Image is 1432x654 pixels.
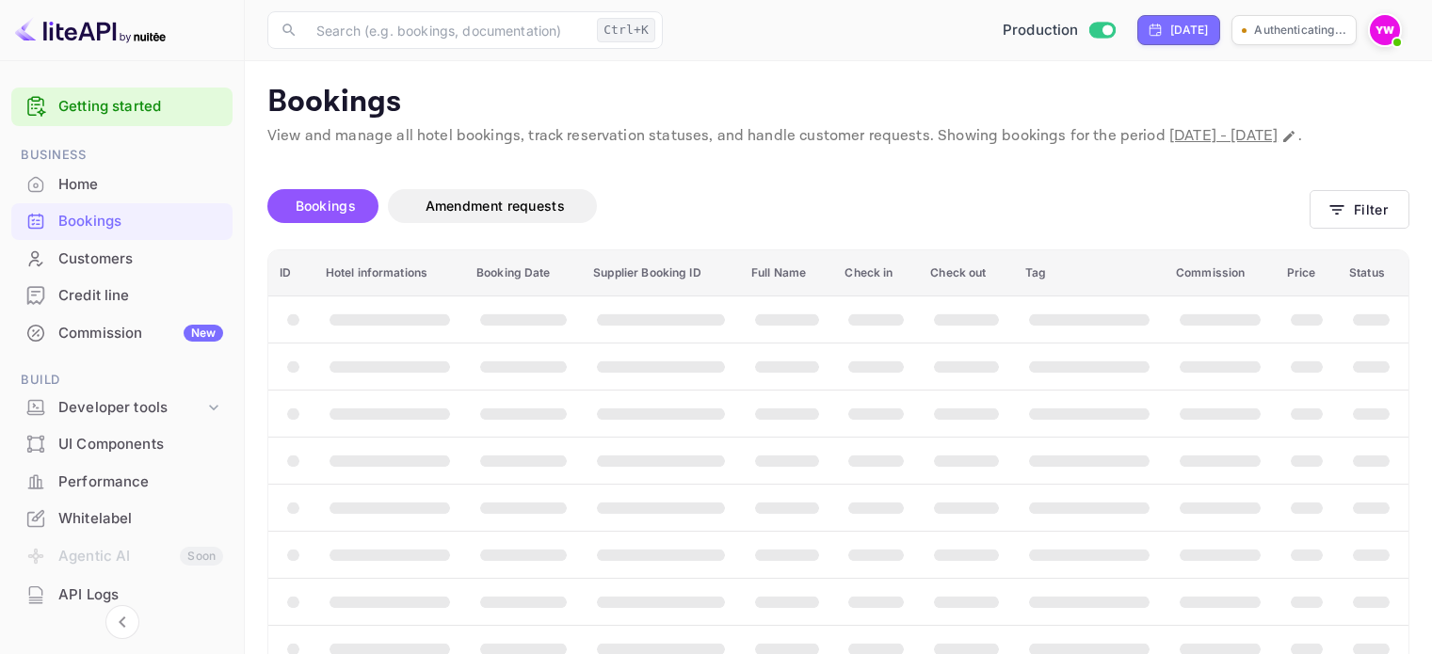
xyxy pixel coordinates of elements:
[11,501,233,535] a: Whitelabel
[11,426,233,463] div: UI Components
[582,250,740,296] th: Supplier Booking ID
[11,241,233,276] a: Customers
[1338,250,1408,296] th: Status
[11,501,233,537] div: Whitelabel
[268,250,314,296] th: ID
[1276,250,1338,296] th: Price
[465,250,582,296] th: Booking Date
[11,203,233,240] div: Bookings
[11,391,233,424] div: Developer tools
[15,15,166,45] img: LiteAPI logo
[1165,250,1276,296] th: Commission
[58,96,223,118] a: Getting started
[11,577,233,612] a: API Logs
[740,250,834,296] th: Full Name
[11,370,233,391] span: Build
[11,241,233,278] div: Customers
[1014,250,1165,296] th: Tag
[58,508,223,530] div: Whitelabel
[1310,190,1409,229] button: Filter
[267,125,1409,148] p: View and manage all hotel bookings, track reservation statuses, and handle customer requests. Sho...
[58,211,223,232] div: Bookings
[11,167,233,203] div: Home
[11,203,233,238] a: Bookings
[184,325,223,342] div: New
[267,189,1310,223] div: account-settings tabs
[58,174,223,196] div: Home
[597,18,655,42] div: Ctrl+K
[919,250,1014,296] th: Check out
[1370,15,1400,45] img: Yahav Winkler
[995,20,1122,41] div: Switch to Sandbox mode
[1169,126,1278,146] span: [DATE] - [DATE]
[1279,127,1298,146] button: Change date range
[296,198,356,214] span: Bookings
[11,167,233,201] a: Home
[105,605,139,639] button: Collapse navigation
[58,397,204,419] div: Developer tools
[267,84,1409,121] p: Bookings
[314,250,465,296] th: Hotel informations
[58,584,223,606] div: API Logs
[11,426,233,461] a: UI Components
[58,323,223,344] div: Commission
[11,315,233,352] div: CommissionNew
[11,145,233,166] span: Business
[1170,22,1209,39] div: [DATE]
[58,434,223,455] div: UI Components
[305,11,589,49] input: Search (e.g. bookings, documentation)
[11,88,233,126] div: Getting started
[11,278,233,312] a: Credit line
[11,577,233,614] div: API Logs
[58,285,223,307] div: Credit line
[11,278,233,314] div: Credit line
[1254,22,1346,39] p: Authenticating...
[11,464,233,499] a: Performance
[11,315,233,350] a: CommissionNew
[58,248,223,270] div: Customers
[426,198,565,214] span: Amendment requests
[1003,20,1079,41] span: Production
[11,464,233,501] div: Performance
[833,250,919,296] th: Check in
[58,471,223,493] div: Performance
